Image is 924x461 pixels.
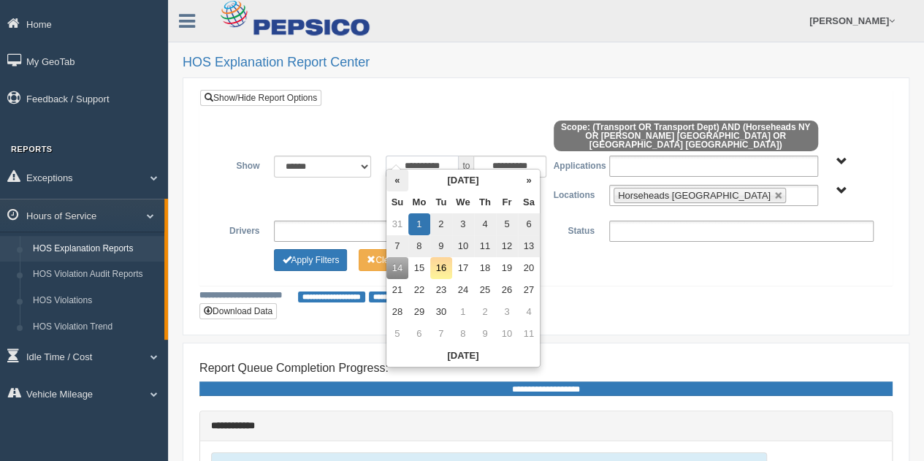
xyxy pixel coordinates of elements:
[496,257,518,279] td: 19
[496,235,518,257] td: 12
[430,213,452,235] td: 2
[26,288,164,314] a: HOS Violations
[430,279,452,301] td: 23
[386,235,408,257] td: 7
[518,191,540,213] th: Sa
[430,191,452,213] th: Tu
[408,301,430,323] td: 29
[386,345,540,367] th: [DATE]
[546,221,601,238] label: Status
[474,191,496,213] th: Th
[274,249,347,271] button: Change Filter Options
[452,257,474,279] td: 17
[452,213,474,235] td: 3
[430,301,452,323] td: 30
[26,314,164,340] a: HOS Violation Trend
[452,323,474,345] td: 8
[452,301,474,323] td: 1
[452,191,474,213] th: We
[430,235,452,257] td: 9
[474,301,496,323] td: 2
[386,323,408,345] td: 5
[408,235,430,257] td: 8
[518,301,540,323] td: 4
[474,323,496,345] td: 9
[386,301,408,323] td: 28
[496,301,518,323] td: 3
[408,169,518,191] th: [DATE]
[474,213,496,235] td: 4
[408,213,430,235] td: 1
[452,279,474,301] td: 24
[200,90,321,106] a: Show/Hide Report Options
[518,323,540,345] td: 11
[430,257,452,279] td: 16
[386,191,408,213] th: Su
[546,185,602,202] label: Locations
[518,169,540,191] th: »
[496,279,518,301] td: 26
[386,257,408,279] td: 14
[386,169,408,191] th: «
[408,257,430,279] td: 15
[474,279,496,301] td: 25
[496,323,518,345] td: 10
[386,279,408,301] td: 21
[452,235,474,257] td: 10
[554,121,818,151] span: Scope: (Transport OR Transport Dept) AND (Horseheads NY OR [PERSON_NAME] [GEOGRAPHIC_DATA] OR [GE...
[546,156,601,173] label: Applications
[459,156,473,178] span: to
[518,279,540,301] td: 27
[496,191,518,213] th: Fr
[518,235,540,257] td: 13
[618,190,771,201] span: Horseheads [GEOGRAPHIC_DATA]
[386,213,408,235] td: 31
[359,249,431,271] button: Change Filter Options
[474,235,496,257] td: 11
[199,362,893,375] h4: Report Queue Completion Progress:
[408,323,430,345] td: 6
[496,213,518,235] td: 5
[211,156,267,173] label: Show
[408,279,430,301] td: 22
[26,236,164,262] a: HOS Explanation Reports
[183,56,909,70] h2: HOS Explanation Report Center
[430,323,452,345] td: 7
[199,303,277,319] button: Download Data
[518,257,540,279] td: 20
[474,257,496,279] td: 18
[211,221,267,238] label: Drivers
[518,213,540,235] td: 6
[408,191,430,213] th: Mo
[26,262,164,288] a: HOS Violation Audit Reports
